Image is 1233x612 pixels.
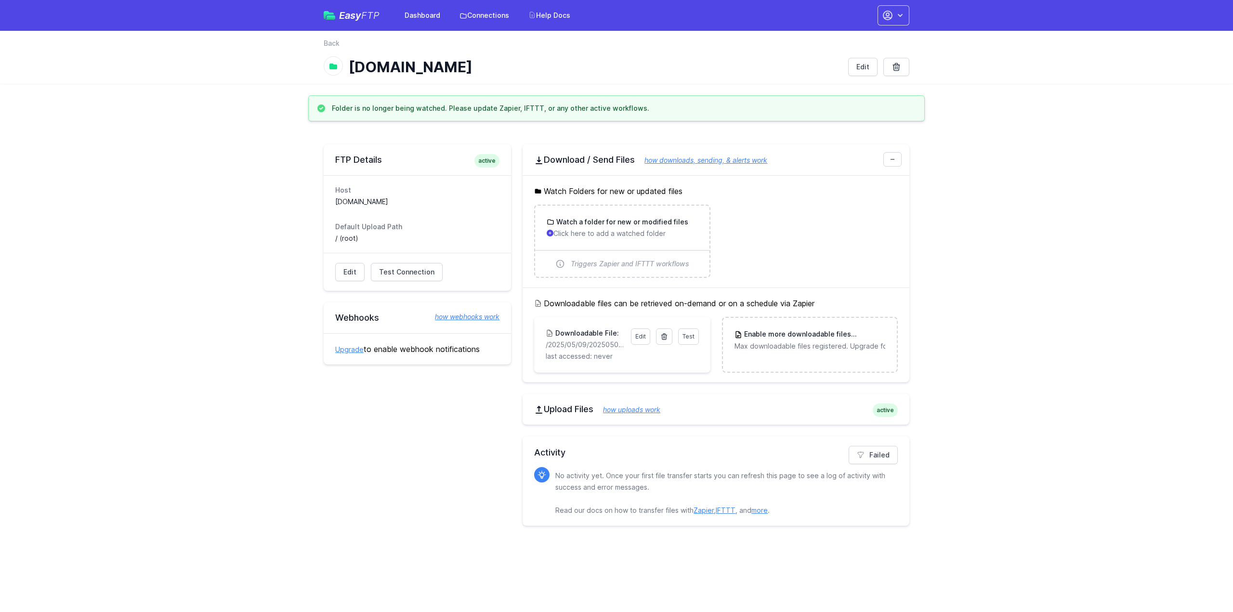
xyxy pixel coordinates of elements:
[742,329,885,339] h3: Enable more downloadable files
[873,404,898,417] span: active
[678,328,699,345] a: Test
[324,11,380,20] a: EasyFTP
[554,217,688,227] h3: Watch a folder for new or modified files
[324,39,340,48] a: Back
[335,345,364,353] a: Upgrade
[474,154,499,168] span: active
[523,7,576,24] a: Help Docs
[534,298,898,309] h5: Downloadable files can be retrieved on-demand or on a schedule via Zapier
[335,263,365,281] a: Edit
[547,229,697,238] p: Click here to add a watched folder
[723,318,897,363] a: Enable more downloadable filesUpgrade Max downloadable files registered. Upgrade for more.
[682,333,695,340] span: Test
[593,405,660,414] a: how uploads work
[335,185,499,195] dt: Host
[324,333,511,365] div: to enable webhook notifications
[553,328,619,338] h3: Downloadable File:
[534,185,898,197] h5: Watch Folders for new or updated files
[534,404,898,415] h2: Upload Files
[751,506,768,514] a: more
[848,58,878,76] a: Edit
[335,154,499,166] h2: FTP Details
[546,340,625,350] p: /2025/05/09/20250509171559_inbound_0422652309_0756011820.mp3
[335,234,499,243] dd: / (root)
[851,330,886,339] span: Upgrade
[555,470,890,516] p: No activity yet. Once your first file transfer starts you can refresh this page to see a log of a...
[631,328,650,345] a: Edit
[349,58,840,76] h1: [DOMAIN_NAME]
[535,206,709,277] a: Watch a folder for new or modified files Click here to add a watched folder Triggers Zapier and I...
[335,197,499,207] dd: [DOMAIN_NAME]
[379,267,434,277] span: Test Connection
[534,446,898,459] h2: Activity
[546,352,698,361] p: last accessed: never
[324,11,335,20] img: easyftp_logo.png
[361,10,380,21] span: FTP
[324,39,909,54] nav: Breadcrumb
[371,263,443,281] a: Test Connection
[735,341,885,351] p: Max downloadable files registered. Upgrade for more.
[339,11,380,20] span: Easy
[694,506,714,514] a: Zapier
[335,222,499,232] dt: Default Upload Path
[454,7,515,24] a: Connections
[335,312,499,324] h2: Webhooks
[716,506,735,514] a: IFTTT
[332,104,649,113] h3: Folder is no longer being watched. Please update Zapier, IFTTT, or any other active workflows.
[635,156,767,164] a: how downloads, sending, & alerts work
[571,259,689,269] span: Triggers Zapier and IFTTT workflows
[849,446,898,464] a: Failed
[425,312,499,322] a: how webhooks work
[399,7,446,24] a: Dashboard
[534,154,898,166] h2: Download / Send Files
